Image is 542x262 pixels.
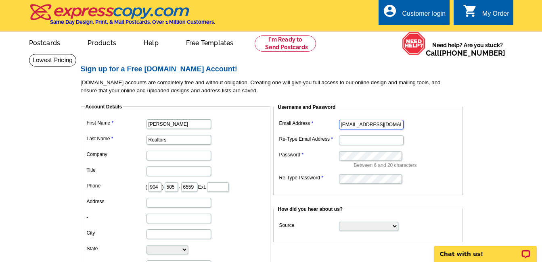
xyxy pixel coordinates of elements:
[463,9,509,19] a: shopping_cart My Order
[279,135,338,143] label: Re-Type Email Address
[85,103,123,110] legend: Account Details
[279,120,338,127] label: Email Address
[426,49,505,57] span: Call
[85,180,266,193] dd: ( ) - Ext.
[75,33,129,52] a: Products
[87,214,146,221] label: -
[131,33,172,52] a: Help
[87,245,146,252] label: State
[29,10,215,25] a: Same Day Design, Print, & Mail Postcards. Over 1 Million Customers.
[87,135,146,142] label: Last Name
[383,9,446,19] a: account_circle Customer login
[81,65,468,74] h2: Sign up for a Free [DOMAIN_NAME] Account!
[279,151,338,158] label: Password
[50,19,215,25] h4: Same Day Design, Print, & Mail Postcards. Over 1 Million Customers.
[439,49,505,57] a: [PHONE_NUMBER]
[354,162,459,169] p: Between 6 and 20 characters
[279,222,338,229] label: Source
[426,41,509,57] span: Need help? Are you stuck?
[402,32,426,55] img: help
[383,4,397,18] i: account_circle
[87,151,146,158] label: Company
[463,4,477,18] i: shopping_cart
[87,198,146,205] label: Address
[279,174,338,181] label: Re-Type Password
[173,33,247,52] a: Free Templates
[87,182,146,189] label: Phone
[402,10,446,21] div: Customer login
[87,229,146,237] label: City
[16,33,73,52] a: Postcards
[482,10,509,21] div: My Order
[87,119,146,127] label: First Name
[277,104,337,111] legend: Username and Password
[277,206,344,213] legend: How did you hear about us?
[81,79,468,95] p: [DOMAIN_NAME] accounts are completely free and without obligation. Creating one will give you ful...
[87,166,146,174] label: Title
[429,237,542,262] iframe: LiveChat chat widget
